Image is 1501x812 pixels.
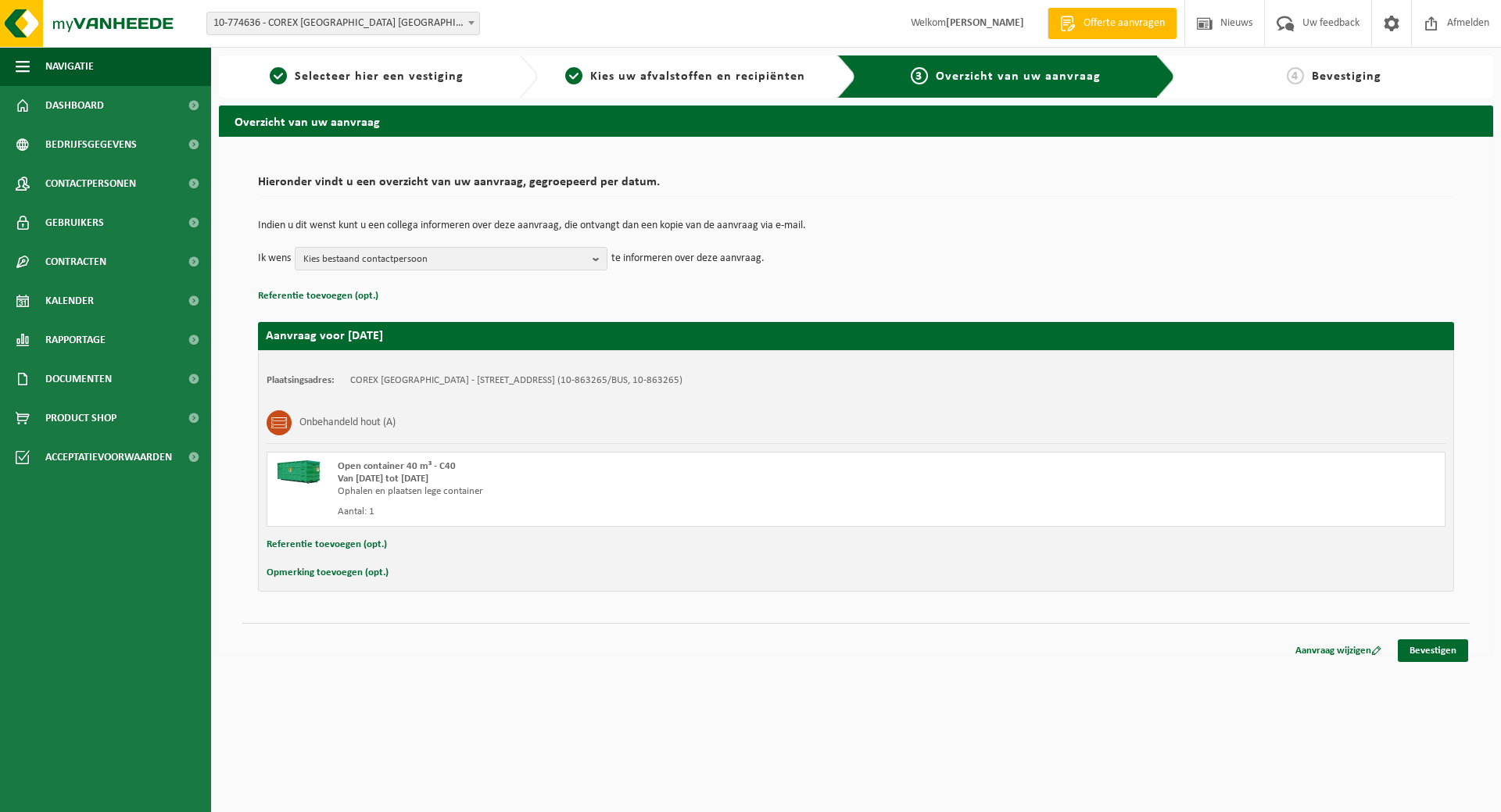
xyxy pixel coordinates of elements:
span: Offerte aanvragen [1080,16,1169,31]
span: 3 [911,67,928,84]
a: 2Kies uw afvalstoffen en recipiënten [546,67,826,86]
p: Indien u dit wenst kunt u een collega informeren over deze aanvraag, die ontvangt dan een kopie v... [258,220,1454,231]
span: Gebruikers [45,203,104,242]
a: Offerte aanvragen [1048,8,1177,39]
span: Overzicht van uw aanvraag [936,70,1101,83]
img: HK-XC-40-GN-00.png [275,460,322,484]
span: Documenten [45,359,112,399]
button: Referentie toevoegen (opt.) [258,286,378,306]
button: Kies bestaand contactpersoon [295,247,607,270]
span: Kalender [45,281,94,320]
span: Dashboard [45,86,104,125]
span: Acceptatievoorwaarden [45,438,172,477]
span: Bedrijfsgegevens [45,125,137,164]
a: 1Selecteer hier een vestiging [227,67,507,86]
span: Open container 40 m³ - C40 [338,461,456,471]
span: Contracten [45,242,106,281]
span: 4 [1287,67,1304,84]
span: Selecteer hier een vestiging [295,70,464,83]
span: 1 [270,67,287,84]
span: Bevestiging [1312,70,1381,83]
div: Ophalen en plaatsen lege container [338,485,919,498]
p: te informeren over deze aanvraag. [611,247,765,270]
span: Contactpersonen [45,164,136,203]
span: 2 [565,67,582,84]
p: Ik wens [258,247,291,270]
strong: Plaatsingsadres: [267,375,335,385]
h3: Onbehandeld hout (A) [299,410,396,435]
strong: Van [DATE] tot [DATE] [338,474,428,484]
span: 10-774636 - COREX BELGIUM NV - DEERLIJK [207,13,479,34]
h2: Hieronder vindt u een overzicht van uw aanvraag, gegroepeerd per datum. [258,176,1454,197]
span: 10-774636 - COREX BELGIUM NV - DEERLIJK [206,12,480,35]
span: Kies uw afvalstoffen en recipiënten [590,70,805,83]
a: Bevestigen [1398,639,1468,662]
strong: [PERSON_NAME] [946,17,1024,29]
span: Kies bestaand contactpersoon [303,248,586,271]
h2: Overzicht van uw aanvraag [219,106,1493,136]
td: COREX [GEOGRAPHIC_DATA] - [STREET_ADDRESS] (10-863265/BUS, 10-863265) [350,374,682,387]
span: Navigatie [45,47,94,86]
button: Opmerking toevoegen (opt.) [267,563,389,583]
span: Rapportage [45,320,106,359]
a: Aanvraag wijzigen [1284,639,1393,662]
strong: Aanvraag voor [DATE] [266,330,383,342]
span: Product Shop [45,399,116,438]
button: Referentie toevoegen (opt.) [267,535,387,555]
div: Aantal: 1 [338,506,919,518]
